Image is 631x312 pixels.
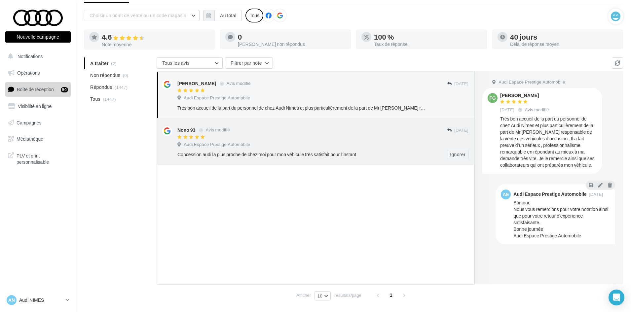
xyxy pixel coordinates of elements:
div: Bonjour, Nous vous remercions pour votre notation ainsi que pour votre retour d'expérience satisf... [513,199,610,239]
span: Avis modifié [227,81,251,86]
span: Notifications [18,53,43,59]
button: Choisir un point de vente ou un code magasin [84,10,200,21]
span: (0) [123,73,129,78]
span: [DATE] [589,192,603,196]
span: Afficher [296,292,311,298]
a: Boîte de réception50 [4,82,72,96]
span: Audi Espace Prestige Automobile [184,142,250,148]
span: (1447) [103,96,116,102]
a: Campagnes [4,116,72,130]
button: Au total [203,10,242,21]
span: Boîte de réception [17,87,54,92]
div: Délai de réponse moyen [510,42,618,47]
span: PLV et print personnalisable [17,151,68,165]
div: 100 % [374,33,482,41]
div: Concession audi la plus proche de chez moi pour mon véhicule très satisfait pour l'instant [177,151,426,158]
div: 4.6 [102,33,209,41]
div: 50 [61,87,68,92]
span: Avis modifié [206,127,230,133]
button: Notifications [4,50,69,63]
div: Note moyenne [102,42,209,47]
span: Opérations [17,70,40,76]
div: [PERSON_NAME] [177,80,216,87]
div: 40 jours [510,33,618,41]
span: Non répondus [90,72,120,79]
span: Tous [90,96,100,102]
span: [DATE] [454,81,468,87]
span: [DATE] [454,127,468,133]
div: Taux de réponse [374,42,482,47]
div: Audi Espace Prestige Automobile [513,192,586,196]
div: Open Intercom Messenger [609,290,624,305]
span: Audi Espace Prestige Automobile [499,79,565,85]
span: Visibilité en ligne [18,103,52,109]
button: Ignorer [447,150,468,159]
button: Filtrer par note [225,57,273,69]
div: Très bon accueil de la part du personnel de chez Audi Nimes et plus particulièrement de la part d... [177,105,426,111]
span: Audi Espace Prestige Automobile [184,95,250,101]
span: Tous les avis [162,60,190,66]
a: Visibilité en ligne [4,99,72,113]
button: Nouvelle campagne [5,31,71,43]
a: Médiathèque [4,132,72,146]
div: 0 [238,33,346,41]
button: 10 [315,291,331,300]
span: Avis modifié [525,107,549,112]
button: Tous les avis [157,57,223,69]
span: (1447) [115,85,128,90]
div: Nono 93 [177,127,195,133]
a: Opérations [4,66,72,80]
p: Audi NIMES [19,297,63,303]
span: fg [489,95,496,101]
span: Choisir un point de vente ou un code magasin [90,13,186,18]
div: [PERSON_NAME] [500,93,550,98]
span: Répondus [90,84,112,90]
a: AN Audi NIMES [5,294,71,306]
button: Au total [214,10,242,21]
span: 10 [317,293,322,298]
span: 1 [386,290,396,300]
span: Médiathèque [17,136,43,142]
div: Tous [245,9,263,22]
span: AE [502,191,509,198]
span: Campagnes [17,120,42,125]
div: Très bon accueil de la part du personnel de chez Audi Nimes et plus particulièrement de la part d... [500,116,597,168]
span: [DATE] [500,107,514,113]
span: résultats/page [334,292,361,298]
span: AN [8,297,15,303]
div: [PERSON_NAME] non répondus [238,42,346,47]
a: PLV et print personnalisable [4,149,72,168]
